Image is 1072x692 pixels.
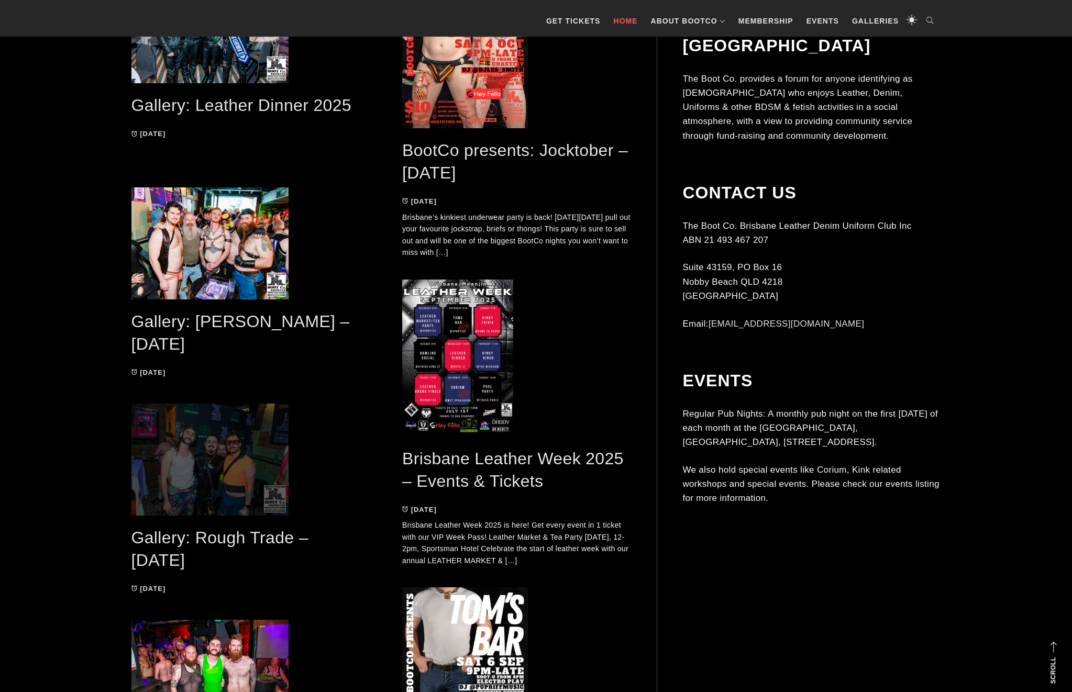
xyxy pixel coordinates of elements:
[682,183,940,203] h2: Contact Us
[541,5,606,37] a: GET TICKETS
[402,197,437,205] a: [DATE]
[682,260,940,303] p: Suite 43159, PO Box 16 Nobby Beach QLD 4218 [GEOGRAPHIC_DATA]
[402,141,628,182] a: BootCo presents: Jocktober – [DATE]
[131,528,308,570] a: Gallery: Rough Trade – [DATE]
[682,317,940,331] p: Email:
[801,5,844,37] a: Events
[131,312,350,353] a: Gallery: [PERSON_NAME] – [DATE]
[709,319,865,329] a: [EMAIL_ADDRESS][DOMAIN_NAME]
[402,211,632,259] p: Brisbane’s kinkiest underwear party is back! [DATE][DATE] pull out your favourite jockstrap, brie...
[411,506,437,514] time: [DATE]
[402,519,632,566] p: Brisbane Leather Week 2025 is here! Get every event in 1 ticket with our VIP Week Pass! Leather M...
[682,219,940,247] p: The Boot Co. Brisbane Leather Denim Uniform Club Inc ABN 21 493 467 207
[140,369,165,376] time: [DATE]
[402,449,624,490] a: Brisbane Leather Week 2025 – Events & Tickets
[847,5,904,37] a: Galleries
[411,197,437,205] time: [DATE]
[131,585,166,593] a: [DATE]
[646,5,731,37] a: About BootCo
[140,130,165,138] time: [DATE]
[682,72,940,143] p: The Boot Co. provides a forum for anyone identifying as [DEMOGRAPHIC_DATA] who enjoys Leather, De...
[140,585,165,593] time: [DATE]
[131,96,351,115] a: Gallery: Leather Dinner 2025
[131,130,166,138] a: [DATE]
[131,369,166,376] a: [DATE]
[733,5,799,37] a: Membership
[402,506,437,514] a: [DATE]
[682,371,940,390] h2: Events
[1049,657,1057,684] strong: Scroll
[682,407,940,450] p: Regular Pub Nights: A monthly pub night on the first [DATE] of each month at the [GEOGRAPHIC_DATA...
[682,463,940,506] p: We also hold special events like Corium, Kink related workshops and special events. Please check ...
[609,5,643,37] a: Home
